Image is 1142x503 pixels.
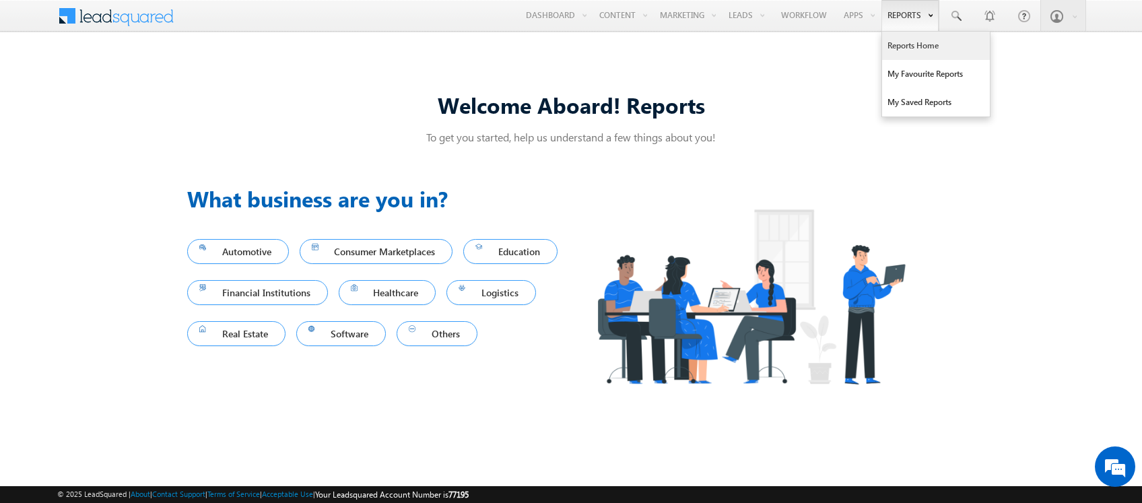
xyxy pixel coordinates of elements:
[409,325,465,343] span: Others
[131,490,150,498] a: About
[882,88,990,116] a: My Saved Reports
[459,283,524,302] span: Logistics
[152,490,205,498] a: Contact Support
[351,283,424,302] span: Healthcare
[262,490,313,498] a: Acceptable Use
[199,283,316,302] span: Financial Institutions
[199,325,273,343] span: Real Estate
[448,490,469,500] span: 77195
[187,90,955,119] div: Welcome Aboard! Reports
[57,488,469,501] span: © 2025 LeadSquared | | | | |
[882,60,990,88] a: My Favourite Reports
[315,490,469,500] span: Your Leadsquared Account Number is
[312,242,441,261] span: Consumer Marketplaces
[308,325,374,343] span: Software
[571,182,931,411] img: Industry.png
[475,242,545,261] span: Education
[207,490,260,498] a: Terms of Service
[187,130,955,144] p: To get you started, help us understand a few things about you!
[882,32,990,60] a: Reports Home
[199,242,277,261] span: Automotive
[187,182,571,215] h3: What business are you in?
